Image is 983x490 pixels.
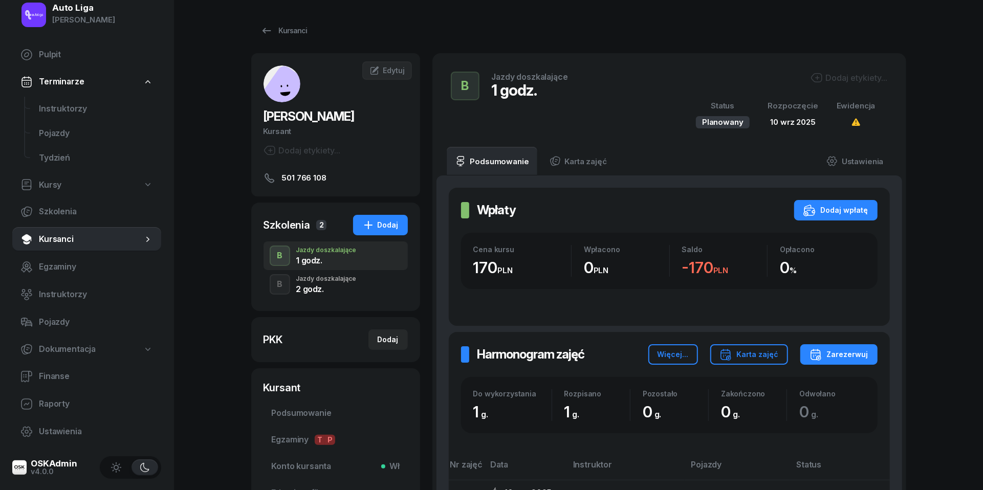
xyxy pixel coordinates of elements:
div: Szkolenia [264,218,311,232]
span: Pojazdy [39,316,153,329]
a: Egzaminy [12,255,161,279]
div: 0 [643,403,708,421]
div: Karta zajęć [719,348,779,361]
a: Dokumentacja [12,338,161,361]
a: Podsumowanie [447,147,537,175]
span: Szkolenia [39,205,153,218]
span: Kursanci [39,233,143,246]
span: Wł [385,460,400,473]
button: Karta zajęć [710,344,788,365]
a: EgzaminyTP [264,428,408,452]
span: Pulpit [39,48,153,61]
small: g. [811,409,818,419]
div: Planowany [696,116,750,128]
div: 2 godz. [296,285,357,293]
div: Auto Liga [52,4,115,12]
span: 2 [316,220,326,230]
div: Kursanci [260,25,308,37]
div: Zakończono [721,389,787,398]
span: 1 [473,403,494,421]
div: Dodaj etykiety... [264,144,341,157]
div: Odwołano [799,389,865,398]
button: BJazdy doszkalające2 godz. [264,270,408,299]
span: T [315,435,325,445]
button: Dodaj wpłatę [794,200,878,220]
a: Tydzień [31,146,161,170]
div: -170 [682,258,768,277]
div: Kursant [264,381,408,395]
small: g. [573,409,580,419]
a: Instruktorzy [31,97,161,121]
th: Status [790,458,889,480]
small: g. [733,409,740,419]
span: 0 [721,403,745,421]
span: [PERSON_NAME] [264,109,355,124]
div: [PERSON_NAME] [52,13,115,27]
button: BJazdy doszkalające1 godz. [264,241,408,270]
div: PKK [264,332,283,347]
div: Jazdy doszkalające [296,276,357,282]
span: Instruktorzy [39,288,153,301]
small: g. [654,409,662,419]
div: 0 [780,258,865,277]
span: P [325,435,335,445]
span: Terminarze [39,75,84,88]
a: Konto kursantaWł [264,454,408,479]
span: Raporty [39,397,153,411]
span: Tydzień [39,151,153,165]
span: Pojazdy [39,127,153,140]
a: Instruktorzy [12,282,161,307]
div: 0 [584,258,669,277]
div: B [457,76,473,96]
a: Pulpit [12,42,161,67]
div: Wpłacono [584,245,669,254]
button: Więcej... [648,344,698,365]
div: Rozpisano [564,389,630,398]
span: Ustawienia [39,425,153,438]
button: B [270,274,290,295]
small: PLN [497,265,513,275]
button: Dodaj [353,215,408,235]
span: Finanse [39,370,153,383]
span: Konto kursanta [272,460,400,473]
div: B [273,247,287,264]
div: OSKAdmin [31,459,77,468]
div: Cena kursu [473,245,572,254]
a: Szkolenia [12,199,161,224]
h2: Wpłaty [477,202,516,218]
div: Więcej... [658,348,689,361]
a: Edytuj [362,61,411,80]
div: Pozostało [643,389,708,398]
a: 501 766 108 [264,172,408,184]
span: Kursy [39,179,61,192]
a: Kursy [12,173,161,197]
button: Dodaj etykiety... [811,72,888,84]
small: g. [481,409,488,419]
a: Kursanci [12,227,161,252]
span: Podsumowanie [272,407,400,420]
div: Dodaj [378,333,399,346]
div: Zarezerwuj [810,348,868,361]
div: Status [696,99,750,113]
span: 10 wrz 2025 [771,117,816,127]
a: Pojazdy [12,310,161,335]
a: Ustawienia [12,419,161,444]
div: v4.0.0 [31,468,77,475]
div: Jazdy doszkalające [296,247,357,253]
a: Terminarze [12,70,161,94]
a: Podsumowanie [264,401,408,426]
button: B [270,246,290,266]
a: Pojazdy [31,121,161,146]
div: Kursant [264,125,408,138]
a: Kursanci [251,20,317,41]
button: Dodaj [368,329,408,350]
span: Egzaminy [39,260,153,274]
a: Raporty [12,392,161,416]
a: Finanse [12,364,161,389]
span: Dokumentacja [39,343,96,356]
div: Jazdy doszkalające [492,73,568,81]
span: Edytuj [383,66,404,75]
a: Karta zajęć [541,147,615,175]
th: Data [484,458,567,480]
